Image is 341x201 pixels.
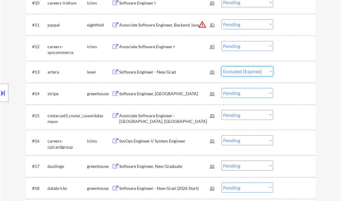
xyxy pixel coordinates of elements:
[198,20,207,29] button: warning_amber
[210,19,216,30] div: JD
[33,185,43,191] div: #18
[119,22,210,28] div: Associate Software Engineer, Backend Java
[210,183,216,193] div: JD
[48,22,87,28] div: paypal
[119,163,210,169] div: Software Engineer, New Graduate
[119,44,210,50] div: Associate Software Engineer I
[210,66,216,77] div: JD
[33,22,43,28] div: #11
[210,161,216,171] div: JD
[33,163,43,169] div: #17
[87,163,112,169] div: greenhouse
[119,69,210,75] div: Software Engineer - New Grad
[119,91,210,97] div: Software Engineer, [GEOGRAPHIC_DATA]
[210,110,216,121] div: JD
[48,185,87,191] div: databricks
[87,185,112,191] div: greenhouse
[210,135,216,146] div: JD
[119,138,210,144] div: SysOps Engineer I/ System Engineer
[210,41,216,52] div: JD
[210,88,216,99] div: JD
[119,113,210,124] div: Associate Software Engineer - [GEOGRAPHIC_DATA], [GEOGRAPHIC_DATA]
[48,163,87,169] div: duolingo
[87,22,112,28] div: eightfold
[119,185,210,191] div: Software Engineer - New Grad (2026 Start)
